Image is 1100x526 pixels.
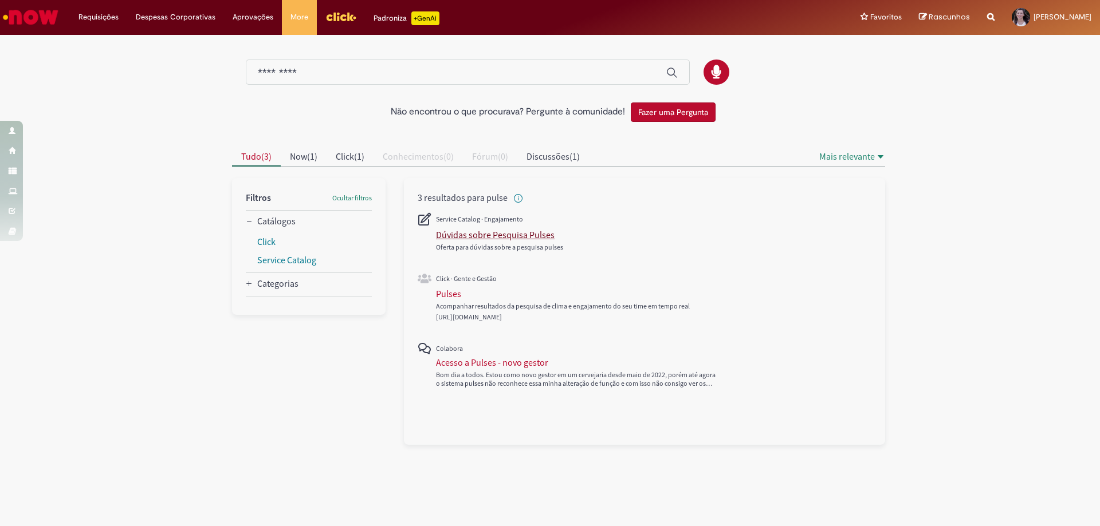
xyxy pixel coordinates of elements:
span: Rascunhos [929,11,970,22]
a: Rascunhos [919,12,970,23]
span: [PERSON_NAME] [1034,12,1091,22]
span: Despesas Corporativas [136,11,215,23]
button: Fazer uma Pergunta [631,102,716,122]
span: Requisições [78,11,119,23]
p: +GenAi [411,11,439,25]
span: More [290,11,308,23]
img: click_logo_yellow_360x200.png [325,8,356,25]
div: Padroniza [374,11,439,25]
span: Aprovações [233,11,273,23]
h2: Não encontrou o que procurava? Pergunte à comunidade! [391,107,625,117]
img: ServiceNow [1,6,60,29]
span: Favoritos [870,11,902,23]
